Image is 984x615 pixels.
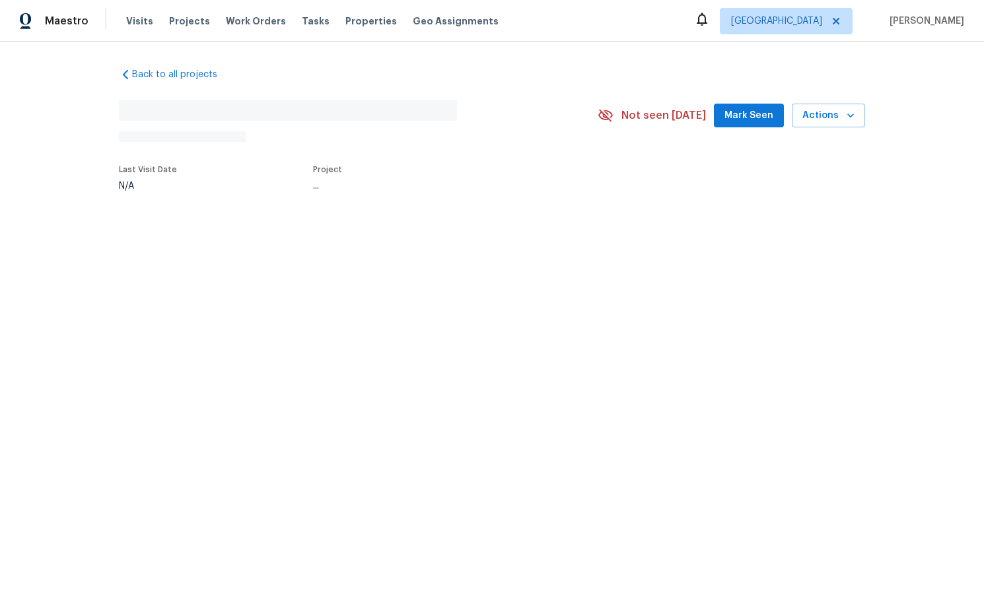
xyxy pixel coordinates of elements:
div: ... [313,181,567,191]
span: Not seen [DATE] [621,109,706,122]
span: Projects [169,15,210,28]
span: Tasks [302,16,330,26]
span: Properties [345,15,397,28]
button: Actions [792,104,865,128]
span: Project [313,166,342,174]
span: Work Orders [226,15,286,28]
span: Maestro [45,15,88,28]
button: Mark Seen [714,104,784,128]
span: Actions [802,108,855,124]
div: N/A [119,181,177,191]
span: Visits [126,15,153,28]
span: Last Visit Date [119,166,177,174]
span: Mark Seen [724,108,773,124]
span: [PERSON_NAME] [884,15,964,28]
span: [GEOGRAPHIC_DATA] [731,15,822,28]
span: Geo Assignments [413,15,499,28]
a: Back to all projects [119,68,246,81]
